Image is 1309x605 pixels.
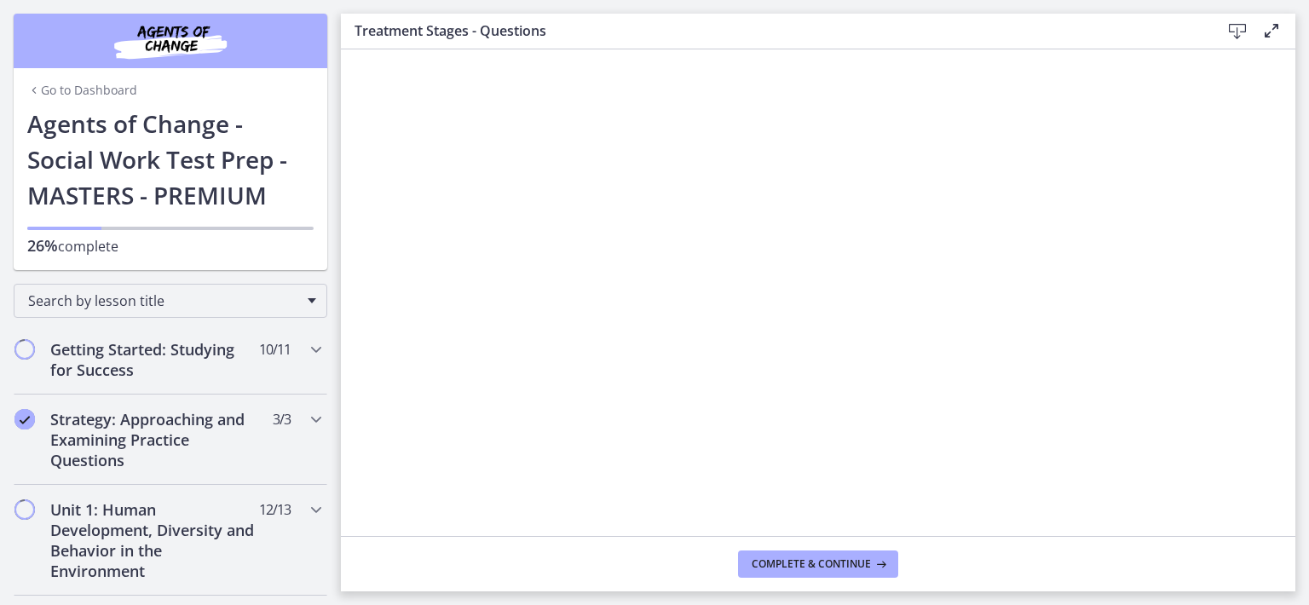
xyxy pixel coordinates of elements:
span: 12 / 13 [259,499,291,520]
h2: Strategy: Approaching and Examining Practice Questions [50,409,258,470]
span: Complete & continue [752,557,871,571]
a: Go to Dashboard [27,82,137,99]
span: 26% [27,235,58,256]
i: Completed [14,409,35,429]
span: 3 / 3 [273,409,291,429]
button: Complete & continue [738,550,898,578]
p: complete [27,235,314,256]
img: Agents of Change Social Work Test Prep [68,20,273,61]
h3: Treatment Stages - Questions [355,20,1193,41]
span: Search by lesson title [28,291,299,310]
h1: Agents of Change - Social Work Test Prep - MASTERS - PREMIUM [27,106,314,213]
h2: Unit 1: Human Development, Diversity and Behavior in the Environment [50,499,258,581]
h2: Getting Started: Studying for Success [50,339,258,380]
span: 10 / 11 [259,339,291,360]
div: Search by lesson title [14,284,327,318]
